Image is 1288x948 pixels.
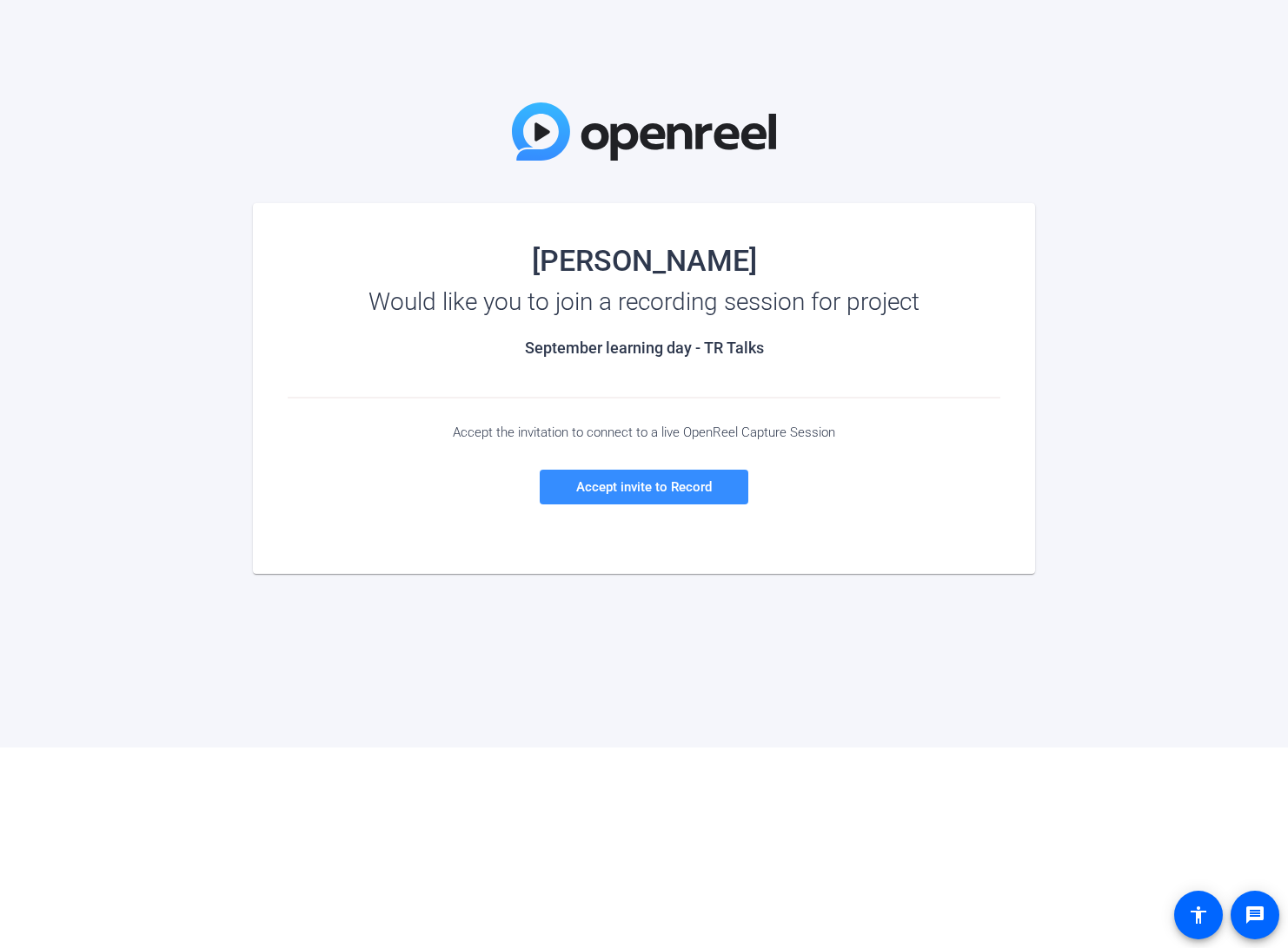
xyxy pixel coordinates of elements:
div: Would like you to join a recording session for project [288,288,1000,316]
mat-icon: accessibility [1188,905,1209,925]
div: Accept the invitation to connect to a live OpenReel Capture Session [288,425,1000,440]
div: [PERSON_NAME] [288,247,1000,274]
h2: September learning day - TR Talks [288,339,1000,358]
mat-icon: message [1245,905,1265,925]
img: OpenReel Logo [512,102,776,161]
a: Accept invite to Record [540,470,748,504]
span: Accept invite to Record [576,479,712,495]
